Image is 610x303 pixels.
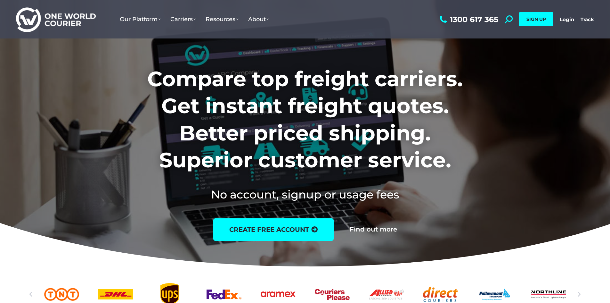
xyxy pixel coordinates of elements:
span: Carriers [170,16,196,23]
span: About [248,16,269,23]
img: One World Courier [16,6,96,32]
a: Carriers [166,9,201,29]
span: Resources [206,16,239,23]
a: Track [581,16,594,22]
a: Our Platform [115,9,166,29]
h2: No account, signup or usage fees [105,187,505,202]
a: SIGN UP [519,12,553,26]
span: SIGN UP [526,16,546,22]
a: Resources [201,9,243,29]
a: Find out more [350,226,397,233]
a: create free account [213,218,334,241]
a: Login [560,16,574,22]
span: Our Platform [120,16,161,23]
a: About [243,9,274,29]
h1: Compare top freight carriers. Get instant freight quotes. Better priced shipping. Superior custom... [105,65,505,174]
a: 1300 617 365 [438,15,498,23]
